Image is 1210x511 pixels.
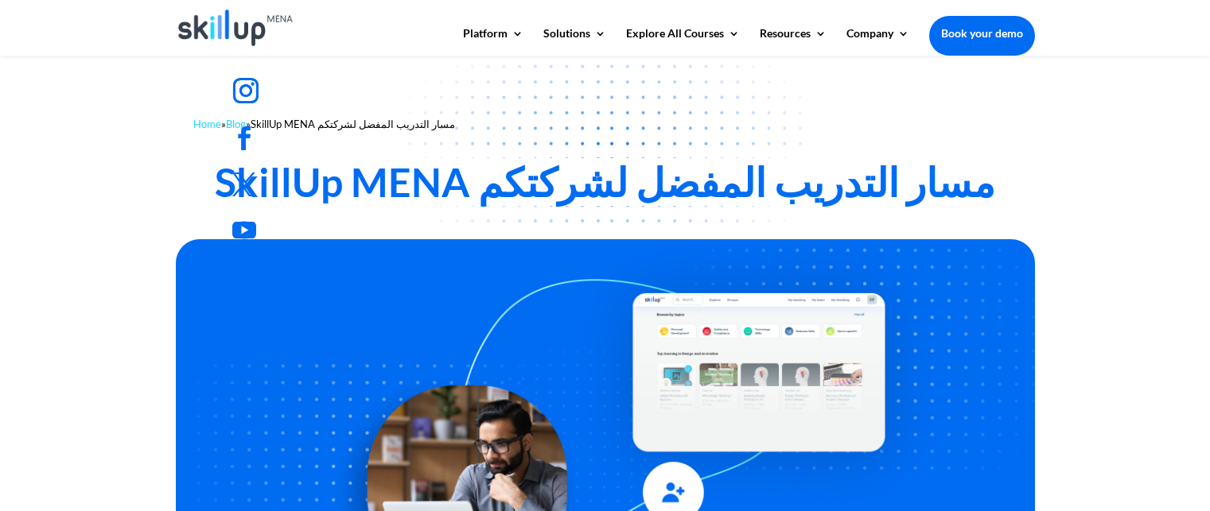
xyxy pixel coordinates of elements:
[846,28,909,55] a: Company
[945,339,1210,511] iframe: Chat Widget
[760,28,827,55] a: Resources
[929,16,1035,51] a: Book your demo
[178,10,294,46] img: Skillup Mena
[193,118,455,130] span: » »
[220,161,268,208] a: Follow on X
[463,28,523,55] a: Platform
[251,118,455,130] span: SkillUp MENA مسار التدريب المفضل لشركتكم
[176,158,1035,206] div: SkillUp MENA مسار التدريب المفضل لشركتكم
[543,28,606,55] a: Solutions
[626,28,740,55] a: Explore All Courses
[220,114,268,162] a: Follow on Facebook
[220,207,268,254] a: Follow on Youtube
[220,65,271,116] a: Follow on Instagram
